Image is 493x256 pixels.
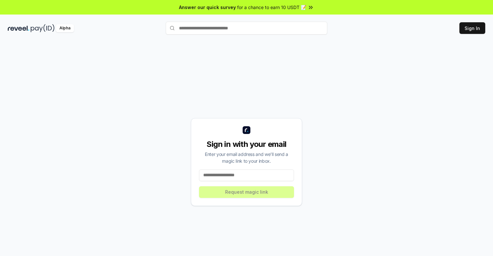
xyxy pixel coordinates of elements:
[243,126,250,134] img: logo_small
[56,24,74,32] div: Alpha
[179,4,236,11] span: Answer our quick survey
[459,22,485,34] button: Sign In
[199,151,294,164] div: Enter your email address and we’ll send a magic link to your inbox.
[199,139,294,149] div: Sign in with your email
[237,4,306,11] span: for a chance to earn 10 USDT 📝
[31,24,55,32] img: pay_id
[8,24,29,32] img: reveel_dark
